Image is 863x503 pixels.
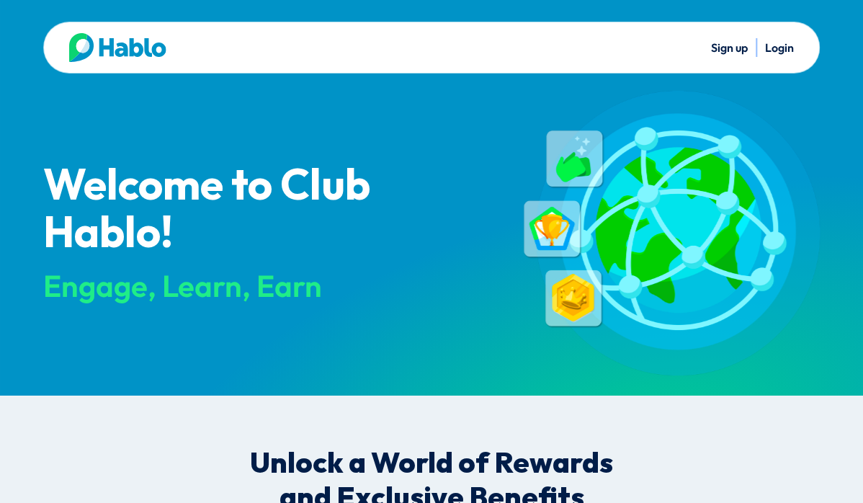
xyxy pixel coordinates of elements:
[711,40,748,55] a: Sign up
[43,163,500,258] p: Welcome to Club Hablo!
[43,270,500,303] div: Engage, Learn, Earn
[69,33,166,62] img: Hablo logo main 2
[765,40,794,55] a: Login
